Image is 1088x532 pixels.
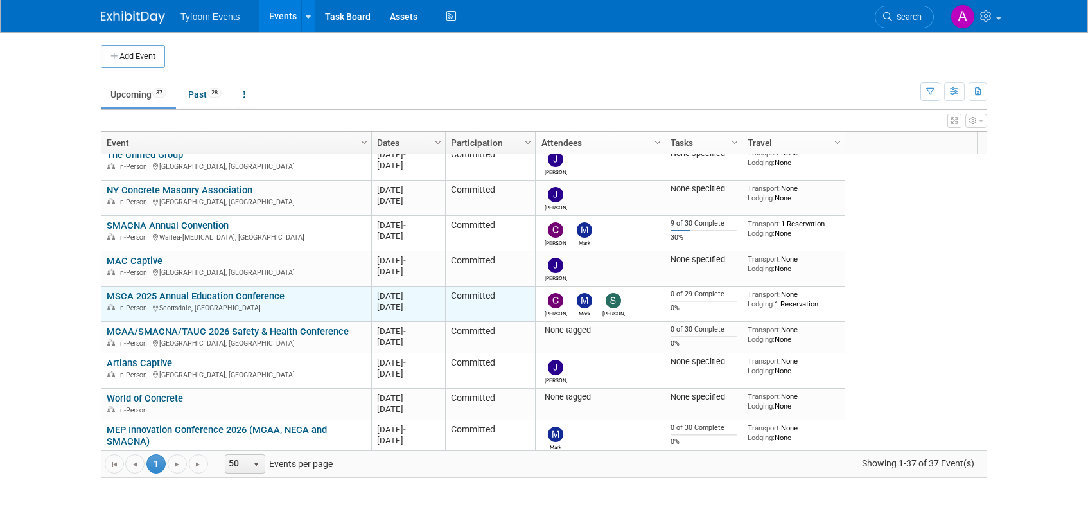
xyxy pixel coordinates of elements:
[548,427,563,442] img: Mark Nelson
[118,233,151,242] span: In-Person
[577,222,592,238] img: Mark Nelson
[451,132,527,154] a: Participation
[377,337,439,348] div: [DATE]
[748,229,775,238] span: Lodging:
[377,220,439,231] div: [DATE]
[748,335,775,344] span: Lodging:
[107,393,183,404] a: World of Concrete
[377,184,439,195] div: [DATE]
[671,392,737,402] div: None specified
[748,433,775,442] span: Lodging:
[748,392,840,411] div: None None
[748,184,781,193] span: Transport:
[548,187,563,202] img: Jason Cuskelly
[748,402,775,411] span: Lodging:
[548,258,563,273] img: Jason Cuskelly
[748,423,781,432] span: Transport:
[107,198,115,204] img: In-Person Event
[377,393,439,403] div: [DATE]
[118,339,151,348] span: In-Person
[577,293,592,308] img: Mark Nelson
[377,326,439,337] div: [DATE]
[107,290,285,302] a: MSCA 2025 Annual Education Conference
[445,322,535,353] td: Committed
[377,132,437,154] a: Dates
[107,304,115,310] img: In-Person Event
[748,299,775,308] span: Lodging:
[403,326,406,336] span: -
[377,160,439,171] div: [DATE]
[748,184,840,202] div: None None
[548,222,563,238] img: Chris Walker
[671,357,737,367] div: None specified
[653,137,663,148] span: Column Settings
[831,132,845,151] a: Column Settings
[168,454,187,474] a: Go to the next page
[107,371,115,377] img: In-Person Event
[107,302,365,313] div: Scottsdale, [GEOGRAPHIC_DATA]
[445,145,535,181] td: Committed
[118,269,151,277] span: In-Person
[377,357,439,368] div: [DATE]
[118,371,151,379] span: In-Person
[892,12,922,22] span: Search
[152,88,166,98] span: 37
[748,290,781,299] span: Transport:
[541,132,656,154] a: Attendees
[606,293,621,308] img: Steve Davis
[445,251,535,287] td: Committed
[671,184,737,194] div: None specified
[107,406,115,412] img: In-Person Event
[107,255,162,267] a: MAC Captive
[748,158,775,167] span: Lodging:
[671,254,737,265] div: None specified
[522,132,536,151] a: Column Settings
[358,132,372,151] a: Column Settings
[101,82,176,107] a: Upcoming37
[671,132,733,154] a: Tasks
[180,12,240,22] span: Tyfoom Events
[403,291,406,301] span: -
[651,132,665,151] a: Column Settings
[850,454,987,472] span: Showing 1-37 of 37 Event(s)
[403,425,406,434] span: -
[671,290,737,299] div: 0 of 29 Complete
[671,339,737,348] div: 0%
[748,325,781,334] span: Transport:
[109,459,119,470] span: Go to the first page
[671,438,737,447] div: 0%
[107,132,363,154] a: Event
[107,448,365,459] div: [GEOGRAPHIC_DATA], [GEOGRAPHIC_DATA]
[728,132,742,151] a: Column Settings
[377,403,439,414] div: [DATE]
[748,392,781,401] span: Transport:
[207,88,222,98] span: 28
[105,454,124,474] a: Go to the first page
[118,163,151,171] span: In-Person
[377,266,439,277] div: [DATE]
[146,454,166,474] span: 1
[359,137,369,148] span: Column Settings
[671,233,737,242] div: 30%
[125,454,145,474] a: Go to the previous page
[545,238,567,246] div: Chris Walker
[602,308,625,317] div: Steve Davis
[403,358,406,368] span: -
[671,148,737,159] div: None specified
[671,325,737,334] div: 0 of 30 Complete
[748,193,775,202] span: Lodging:
[875,6,934,28] a: Search
[403,150,406,159] span: -
[107,149,183,161] a: The Unified Group
[130,459,140,470] span: Go to the previous page
[193,459,204,470] span: Go to the last page
[574,308,596,317] div: Mark Nelson
[403,220,406,230] span: -
[951,4,975,29] img: Angie Nichols
[748,254,840,273] div: None None
[445,181,535,216] td: Committed
[748,290,840,308] div: None 1 Reservation
[545,308,567,317] div: Chris Walker
[107,424,327,448] a: MEP Innovation Conference 2026 (MCAA, NECA and SMACNA)
[107,163,115,169] img: In-Person Event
